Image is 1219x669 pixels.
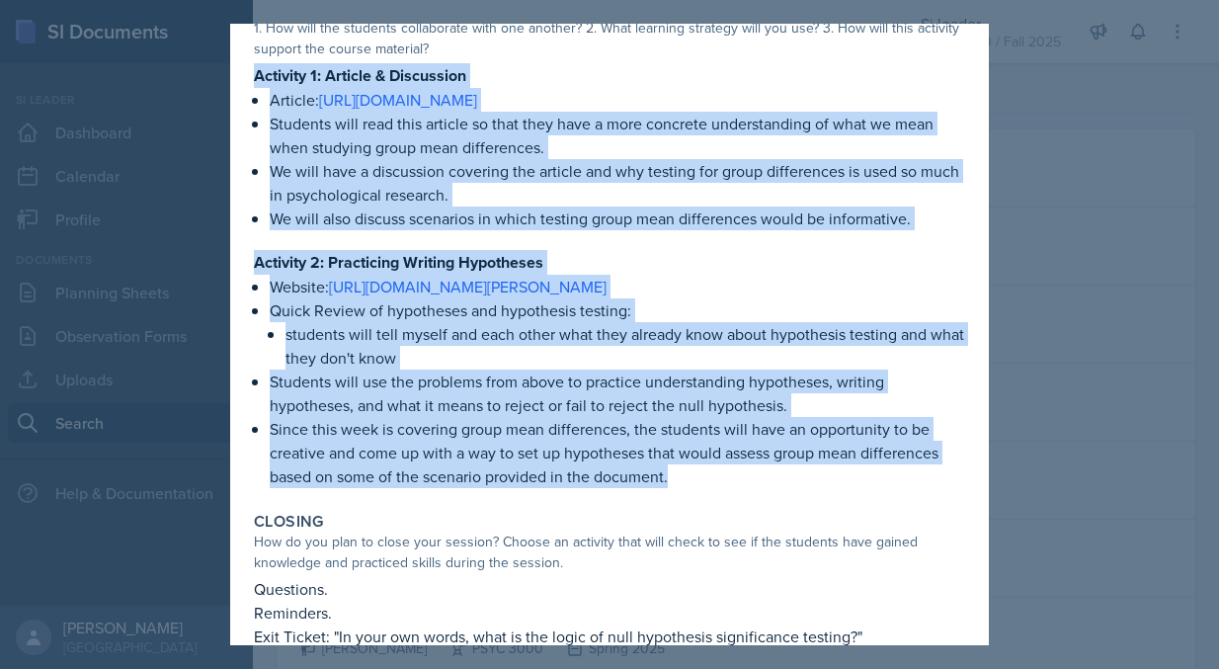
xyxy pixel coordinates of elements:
p: students will tell myself and each other what they already know about hypothesis testing and what... [285,322,965,370]
a: [URL][DOMAIN_NAME] [319,89,477,111]
p: Questions. [254,577,965,601]
p: Since this week is covering group mean differences, the students will have an opportunity to be c... [270,417,965,488]
div: 1. How will the students collaborate with one another? 2. What learning strategy will you use? 3.... [254,18,965,59]
p: Quick Review of hypotheses and hypothesis testing: [270,298,965,322]
label: Closing [254,512,324,532]
p: Students will read this article so that they have a more concrete understanding of what we mean w... [270,112,965,159]
p: Students will use the problems from above to practice understanding hypotheses, writing hypothese... [270,370,965,417]
p: Reminders. [254,601,965,625]
strong: Activity 1: Article & Discussion [254,64,466,87]
strong: Activity 2: Practicing Writing Hypotheses [254,251,543,274]
p: Website: [270,275,965,298]
p: We will have a discussion covering the article and why testing for group differences is used so m... [270,159,965,207]
p: Exit Ticket: "In your own words, what is the logic of null hypothesis significance testing?" [254,625,965,648]
p: Article: [270,88,965,112]
p: We will also discuss scenarios in which testing group mean differences would be informative. [270,207,965,230]
a: [URL][DOMAIN_NAME][PERSON_NAME] [329,276,607,297]
div: How do you plan to close your session? Choose an activity that will check to see if the students ... [254,532,965,573]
